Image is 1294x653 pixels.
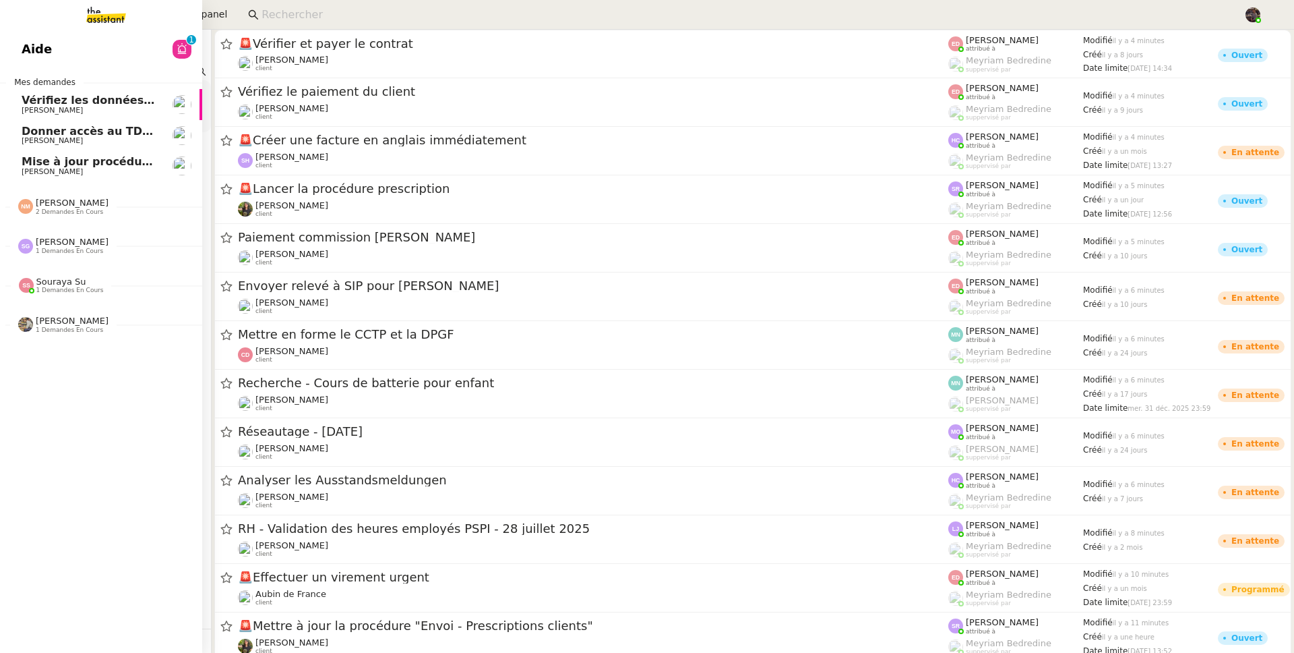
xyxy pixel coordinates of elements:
[255,162,272,169] span: client
[1113,530,1165,537] span: il y a 8 minutes
[1083,389,1102,399] span: Créé
[966,114,1011,121] span: suppervisé par
[1083,584,1102,593] span: Créé
[966,531,995,538] span: attribué à
[1083,63,1128,73] span: Date limite
[966,239,995,247] span: attribué à
[966,520,1039,530] span: [PERSON_NAME]
[36,198,109,208] span: [PERSON_NAME]
[238,297,948,315] app-user-detailed-label: client
[238,395,948,412] app-user-detailed-label: client
[255,346,328,356] span: [PERSON_NAME]
[948,152,1083,170] app-user-label: suppervisé par
[238,620,948,632] span: Mettre à jour la procédure "Envoi - Prescriptions clients"
[1083,542,1102,552] span: Créé
[1128,162,1172,169] span: [DATE] 13:27
[255,210,272,218] span: client
[1128,405,1210,412] span: mer. 31 déc. 2025 23:59
[948,83,1083,101] app-user-label: attribué à
[1231,488,1279,496] div: En attente
[1083,569,1113,579] span: Modifié
[255,297,328,308] span: [PERSON_NAME]
[948,201,1083,219] app-user-label: suppervisé par
[1231,148,1279,157] div: En attente
[255,103,328,113] span: [PERSON_NAME]
[1083,334,1113,343] span: Modifié
[1102,391,1148,398] span: il y a 17 jours
[1083,632,1102,642] span: Créé
[1102,349,1148,357] span: il y a 24 jours
[1102,148,1147,155] span: il y a un mois
[36,316,109,326] span: [PERSON_NAME]
[1083,237,1113,246] span: Modifié
[948,35,1083,53] app-user-label: attribué à
[966,541,1051,551] span: Meyriam Bedredine
[1102,447,1148,454] span: il y a 24 jours
[36,248,103,255] span: 1 demandes en cours
[238,36,253,51] span: 🚨
[966,617,1039,627] span: [PERSON_NAME]
[238,540,948,558] app-user-detailed-label: client
[238,299,253,314] img: users%2FWH1OB8fxGAgLOjAz1TtlPPgOcGL2%2Favatar%2F32e28291-4026-4208-b892-04f74488d877
[1083,431,1113,441] span: Modifié
[1083,36,1113,45] span: Modifié
[255,113,272,121] span: client
[948,423,1083,441] app-user-label: attribué à
[238,329,948,341] span: Mettre en forme le CCTP et la DPGF
[238,426,948,438] span: Réseautage - [DATE]
[1245,7,1260,22] img: 2af2e8ed-4e7a-4339-b054-92d163d57814
[1128,599,1172,606] span: [DATE] 23:59
[238,103,948,121] app-user-detailed-label: client
[238,200,948,218] app-user-detailed-label: client
[255,637,328,648] span: [PERSON_NAME]
[255,356,272,364] span: client
[966,326,1039,336] span: [PERSON_NAME]
[1083,161,1128,170] span: Date limite
[1083,348,1102,358] span: Créé
[18,317,33,332] img: 388bd129-7e3b-4cb1-84b4-92a3d763e9b7
[255,152,328,162] span: [PERSON_NAME]
[238,377,948,389] span: Recherche - Cours de batterie pour enfant
[1083,146,1102,156] span: Créé
[238,250,253,265] img: users%2FWH1OB8fxGAgLOjAz1TtlPPgOcGL2%2Favatar%2F32e28291-4026-4208-b892-04f74488d877
[1083,300,1102,309] span: Créé
[966,434,995,441] span: attribué à
[173,157,191,175] img: users%2FvmnJXRNjGXZGy0gQLmH5CrabyCb2%2Favatar%2F07c9d9ad-5b06-45ca-8944-a3daedea5428
[948,472,1083,489] app-user-label: attribué à
[966,180,1039,190] span: [PERSON_NAME]
[966,569,1039,579] span: [PERSON_NAME]
[173,95,191,114] img: users%2FAXgjBsdPtrYuxuZvIJjRexEdqnq2%2Favatar%2F1599931753966.jpeg
[948,494,963,509] img: users%2FaellJyylmXSg4jqeVbanehhyYJm1%2Favatar%2Fprofile-pic%20(4).png
[966,551,1011,559] span: suppervisé par
[1083,618,1113,627] span: Modifié
[255,55,328,65] span: [PERSON_NAME]
[1231,343,1279,351] div: En attente
[948,347,1083,364] app-user-label: suppervisé par
[948,374,1083,392] app-user-label: attribué à
[238,589,948,606] app-user-detailed-label: client
[238,590,253,605] img: users%2FSclkIUIAuBOhhDrbgjtrSikBoD03%2Favatar%2F48cbc63d-a03d-4817-b5bf-7f7aeed5f2a9
[255,249,328,259] span: [PERSON_NAME]
[1231,537,1279,545] div: En attente
[966,132,1039,142] span: [PERSON_NAME]
[238,183,948,195] span: Lancer la procédure prescription
[948,84,963,99] img: svg
[966,288,995,295] span: attribué à
[238,346,948,364] app-user-detailed-label: client
[966,277,1039,287] span: [PERSON_NAME]
[948,492,1083,510] app-user-label: suppervisé par
[238,152,948,169] app-user-detailed-label: client
[948,55,1083,73] app-user-label: suppervisé par
[1083,181,1113,190] span: Modifié
[948,590,1083,607] app-user-label: suppervisé par
[948,473,963,488] img: svg
[1083,494,1102,503] span: Créé
[948,57,963,72] img: users%2FaellJyylmXSg4jqeVbanehhyYJm1%2Favatar%2Fprofile-pic%20(4).png
[255,395,328,405] span: [PERSON_NAME]
[238,55,948,72] app-user-detailed-label: client
[966,201,1051,211] span: Meyriam Bedredine
[966,638,1051,648] span: Meyriam Bedredine
[238,153,253,168] img: svg
[1113,481,1165,488] span: il y a 6 minutes
[1113,134,1165,141] span: il y a 4 minutes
